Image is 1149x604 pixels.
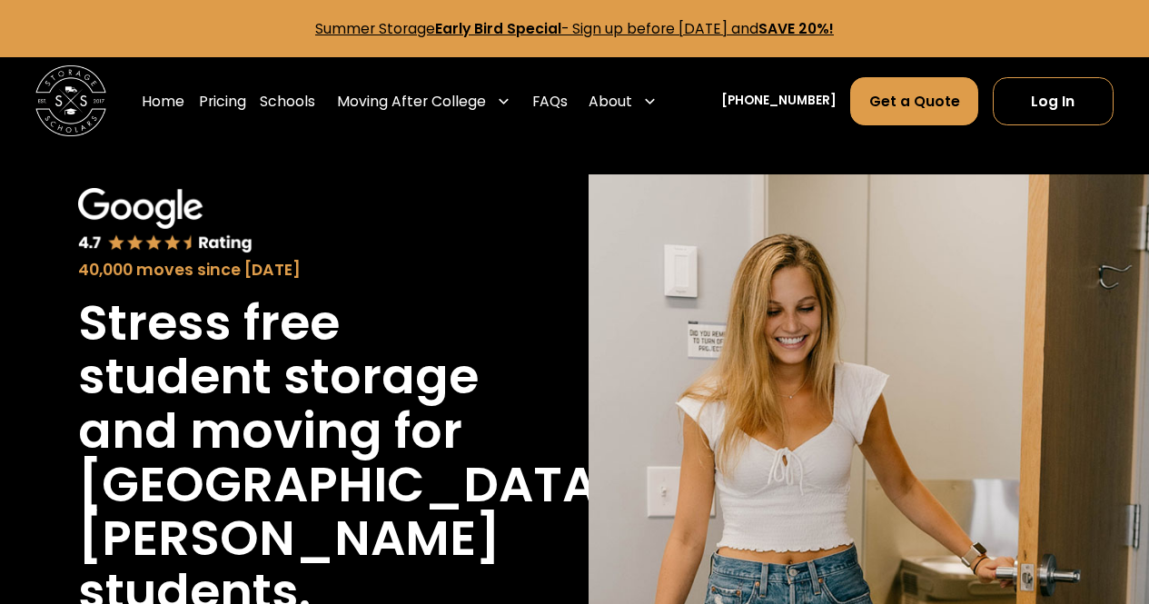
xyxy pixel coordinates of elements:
div: Moving After College [337,91,486,112]
div: About [581,76,664,126]
a: Summer StorageEarly Bird Special- Sign up before [DATE] andSAVE 20%! [315,19,834,38]
img: Google 4.7 star rating [78,188,253,254]
a: [PHONE_NUMBER] [721,92,837,111]
a: FAQs [532,76,568,126]
a: Get a Quote [850,77,978,125]
a: home [35,65,106,136]
img: Storage Scholars main logo [35,65,106,136]
div: 40,000 moves since [DATE] [78,258,481,282]
a: Log In [993,77,1114,125]
a: Schools [260,76,315,126]
div: About [589,91,632,112]
h1: [GEOGRAPHIC_DATA][PERSON_NAME] [78,458,621,565]
a: Home [142,76,184,126]
h1: Stress free student storage and moving for [78,296,481,457]
strong: Early Bird Special [435,19,561,38]
a: Pricing [199,76,246,126]
strong: SAVE 20%! [758,19,834,38]
div: Moving After College [330,76,518,126]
